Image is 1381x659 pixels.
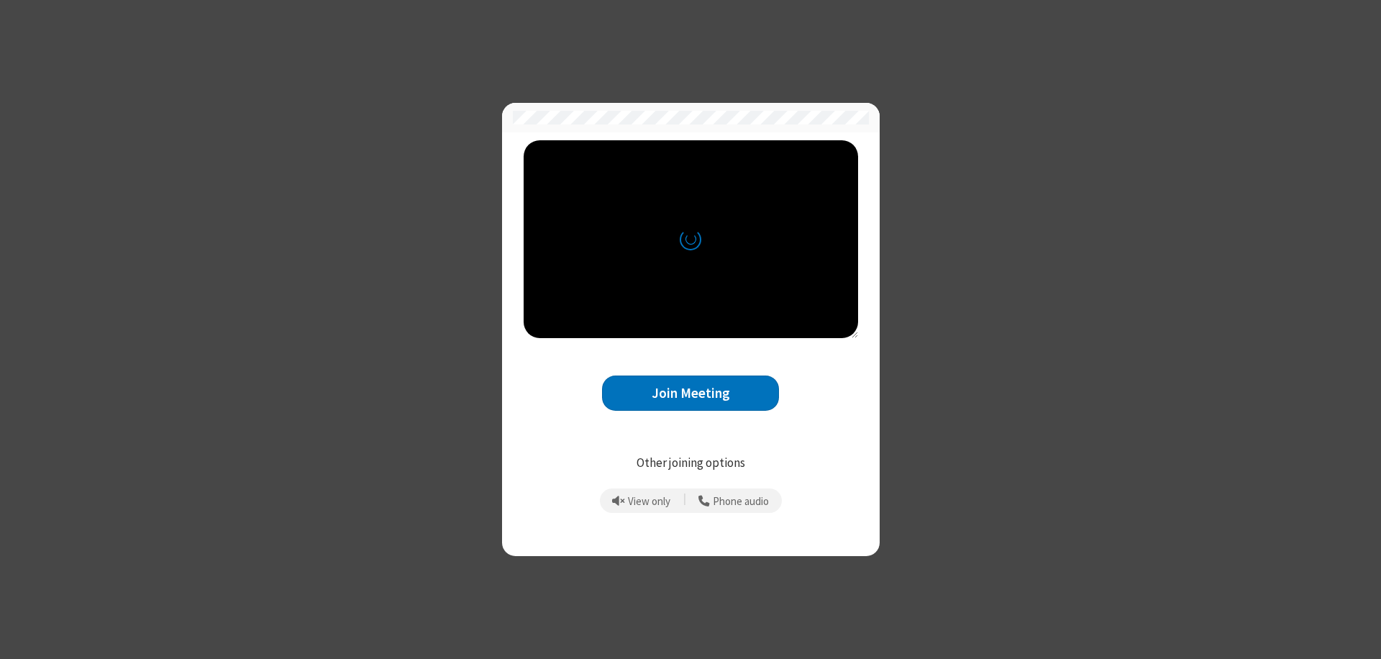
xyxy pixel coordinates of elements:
button: Join Meeting [602,376,779,411]
span: | [683,491,686,511]
p: Other joining options [524,454,858,473]
span: View only [628,496,670,508]
button: Prevent echo when there is already an active mic and speaker in the room. [607,488,676,513]
button: Use your phone for mic and speaker while you view the meeting on this device. [693,488,775,513]
span: Phone audio [713,496,769,508]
